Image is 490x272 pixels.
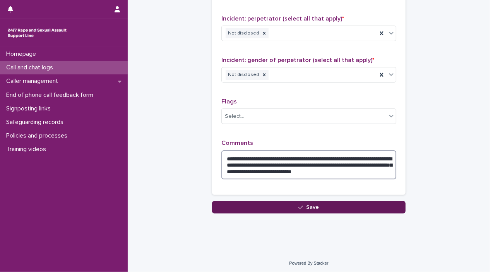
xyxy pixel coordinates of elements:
[3,119,70,126] p: Safeguarding records
[6,25,68,41] img: rhQMoQhaT3yELyF149Cw
[289,261,328,265] a: Powered By Stacker
[3,50,42,58] p: Homepage
[3,77,64,85] p: Caller management
[221,15,344,22] span: Incident: perpetrator (select all that apply)
[3,132,74,139] p: Policies and processes
[221,140,253,146] span: Comments
[3,105,57,112] p: Signposting links
[3,64,59,71] p: Call and chat logs
[3,91,99,99] p: End of phone call feedback form
[3,146,52,153] p: Training videos
[226,28,260,39] div: Not disclosed
[221,57,374,63] span: Incident: gender of perpetrator (select all that apply)
[212,201,406,213] button: Save
[221,98,237,105] span: Flags
[225,112,244,121] div: Select...
[226,70,260,80] div: Not disclosed
[307,205,319,210] span: Save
